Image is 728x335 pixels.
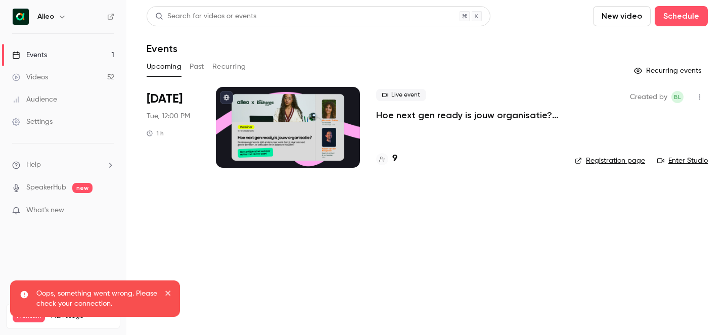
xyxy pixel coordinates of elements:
[147,111,190,121] span: Tue, 12:00 PM
[36,289,158,309] p: Oops, something went wrong. Please check your connection.
[575,156,645,166] a: Registration page
[13,9,29,25] img: Alleo
[12,94,57,105] div: Audience
[12,117,53,127] div: Settings
[629,63,708,79] button: Recurring events
[155,11,256,22] div: Search for videos or events
[392,152,397,166] h4: 9
[376,89,426,101] span: Live event
[12,160,114,170] li: help-dropdown-opener
[165,289,172,301] button: close
[147,42,177,55] h1: Events
[190,59,204,75] button: Past
[376,152,397,166] a: 9
[37,12,54,22] h6: Alleo
[72,183,93,193] span: new
[26,182,66,193] a: SpeakerHub
[655,6,708,26] button: Schedule
[12,50,47,60] div: Events
[212,59,246,75] button: Recurring
[376,109,559,121] a: Hoe next gen ready is jouw organisatie? Alleo x The Recharge Club
[657,156,708,166] a: Enter Studio
[147,91,183,107] span: [DATE]
[12,72,48,82] div: Videos
[147,129,164,137] div: 1 h
[593,6,651,26] button: New video
[26,160,41,170] span: Help
[26,205,64,216] span: What's new
[630,91,667,103] span: Created by
[671,91,684,103] span: Bernice Lohr
[147,59,181,75] button: Upcoming
[674,91,681,103] span: BL
[147,87,200,168] div: Oct 14 Tue, 12:00 PM (Europe/Amsterdam)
